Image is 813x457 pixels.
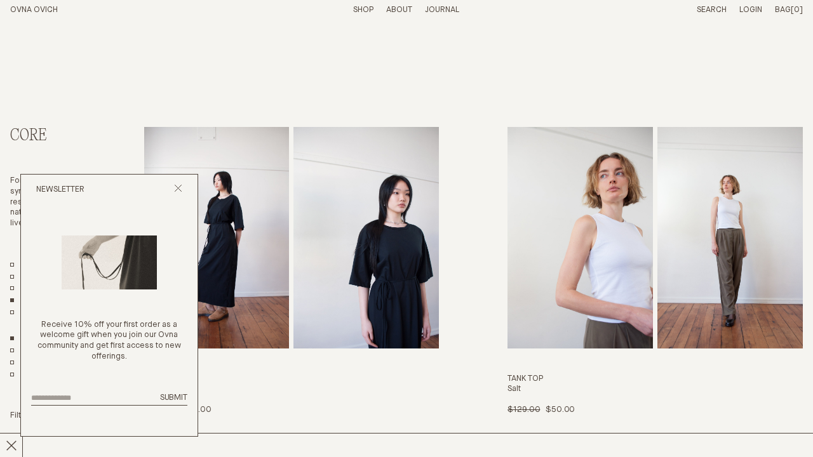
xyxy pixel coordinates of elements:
span: $129.00 [507,406,540,414]
h2: Newsletter [36,185,84,195]
h4: Black Pepper [144,384,440,395]
span: Bag [775,6,791,14]
span: Submit [160,394,187,402]
a: Tops [10,357,39,368]
summary: About [386,5,412,16]
a: Login [739,6,762,14]
button: Close popup [174,184,182,196]
a: Sale [10,308,36,319]
a: Journal [425,6,459,14]
h2: Core [10,127,100,145]
h3: Tee Dress [144,373,440,384]
summary: Filter [10,411,37,421]
img: Tank Top [507,127,653,348]
a: Show All [10,334,29,345]
a: Chapter 22 [10,272,63,282]
a: Home [10,6,58,14]
h4: Salt [507,384,803,395]
img: Tee Dress [144,127,290,348]
span: [0] [791,6,803,14]
a: Dresses [10,346,52,357]
a: Core [10,296,39,307]
a: Search [697,6,727,14]
a: Chapter 21 [10,284,62,295]
a: All [10,260,29,270]
span: $50.00 [546,406,575,414]
h3: Tank Top [507,374,803,385]
a: Shop [353,6,373,14]
a: Tank Top [507,127,803,416]
a: Tee Dress [144,127,440,416]
button: Submit [160,393,187,404]
p: Forever staples synonymous with a respect for others and nature, designed to be lived in. [10,176,100,229]
a: Bottoms [10,369,52,380]
p: Receive 10% off your first order as a welcome gift when you join our Ovna community and get first... [31,320,187,363]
